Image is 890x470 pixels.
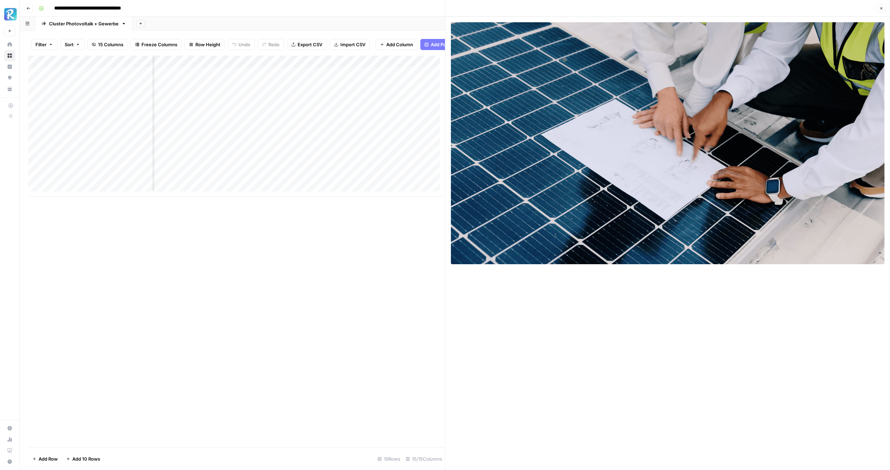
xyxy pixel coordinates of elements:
[35,17,132,31] a: Cluster Photovoltaik + Gewerbe
[35,41,47,48] span: Filter
[4,72,15,83] a: Opportunities
[258,39,284,50] button: Redo
[4,50,15,61] a: Browse
[4,83,15,95] a: Your Data
[141,41,177,48] span: Freeze Columns
[375,39,418,50] button: Add Column
[375,453,403,464] div: 10 Rows
[72,455,100,462] span: Add 10 Rows
[330,39,370,50] button: Import CSV
[65,41,74,48] span: Sort
[228,39,255,50] button: Undo
[98,41,123,48] span: 15 Columns
[431,41,469,48] span: Add Power Agent
[39,455,58,462] span: Add Row
[4,423,15,434] a: Settings
[4,8,17,21] img: Radyant Logo
[31,39,57,50] button: Filter
[4,39,15,50] a: Home
[238,41,250,48] span: Undo
[403,453,445,464] div: 15/15 Columns
[298,41,322,48] span: Export CSV
[268,41,280,48] span: Redo
[4,61,15,72] a: Insights
[451,22,884,264] img: Row/Cell
[4,434,15,445] a: Usage
[4,456,15,467] button: Help + Support
[87,39,128,50] button: 15 Columns
[28,453,62,464] button: Add Row
[60,39,84,50] button: Sort
[287,39,327,50] button: Export CSV
[62,453,104,464] button: Add 10 Rows
[131,39,182,50] button: Freeze Columns
[4,6,15,23] button: Workspace: Radyant
[420,39,473,50] button: Add Power Agent
[185,39,225,50] button: Row Height
[195,41,220,48] span: Row Height
[340,41,365,48] span: Import CSV
[386,41,413,48] span: Add Column
[49,20,119,27] div: Cluster Photovoltaik + Gewerbe
[4,445,15,456] a: Learning Hub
